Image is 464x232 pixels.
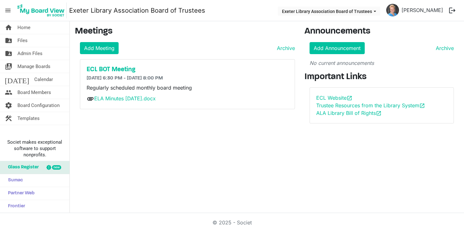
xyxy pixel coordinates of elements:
[316,102,425,109] a: Trustee Resources from the Library Systemopen_in_new
[17,99,60,112] span: Board Configuration
[17,21,30,34] span: Home
[2,4,14,16] span: menu
[3,139,67,158] span: Societ makes exceptional software to support nonprofits.
[5,86,12,99] span: people
[433,44,454,52] a: Archive
[17,60,50,73] span: Manage Boards
[212,219,252,226] a: © 2025 - Societ
[5,34,12,47] span: folder_shared
[17,47,42,60] span: Admin Files
[69,4,205,17] a: Exeter Library Association Board of Trustees
[5,60,12,73] span: switch_account
[304,72,459,83] h3: Important Links
[5,161,39,174] span: Glass Register
[310,59,454,67] p: No current announcements
[17,86,51,99] span: Board Members
[87,95,94,103] span: attachment
[5,47,12,60] span: folder_shared
[5,187,35,200] span: Partner Web
[17,112,40,125] span: Templates
[80,42,119,54] a: Add Meeting
[5,174,23,187] span: Sumac
[399,4,446,16] a: [PERSON_NAME]
[87,84,288,91] p: Regularly scheduled monthly board meeting
[304,26,459,37] h3: Announcements
[316,110,382,116] a: ALA Library Bill of Rightsopen_in_new
[278,7,380,16] button: Exeter Library Association Board of Trustees dropdownbutton
[16,3,69,18] a: My Board View Logo
[75,26,295,37] h3: Meetings
[5,73,29,86] span: [DATE]
[446,4,459,17] button: logout
[376,110,382,116] span: open_in_new
[17,34,28,47] span: Files
[419,103,425,109] span: open_in_new
[94,95,156,102] a: ELA Minutes [DATE].docx
[310,42,365,54] a: Add Announcement
[5,21,12,34] span: home
[16,3,67,18] img: My Board View Logo
[316,95,352,101] a: ECL Websiteopen_in_new
[347,95,352,101] span: open_in_new
[386,4,399,16] img: vLlGUNYjuWs4KbtSZQjaWZvDTJnrkUC5Pj-l20r8ChXSgqWs1EDCHboTbV3yLcutgLt7-58AB6WGaG5Dpql6HA_thumb.png
[87,75,288,81] h6: [DATE] 6:30 PM - [DATE] 8:00 PM
[5,112,12,125] span: construction
[5,99,12,112] span: settings
[52,165,61,170] div: new
[34,73,53,86] span: Calendar
[274,44,295,52] a: Archive
[87,66,288,73] a: ECL BOT Meeting
[5,200,25,213] span: Frontier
